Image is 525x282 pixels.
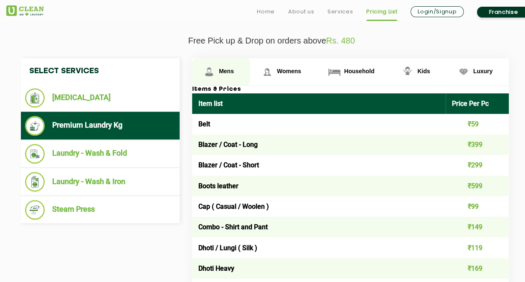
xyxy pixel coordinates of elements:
[25,144,45,164] img: Laundry - Wash & Fold
[400,64,415,79] img: Kids
[6,5,44,16] img: UClean Laundry and Dry Cleaning
[446,258,509,279] td: ₹169
[446,237,509,258] td: ₹119
[327,7,353,17] a: Services
[21,58,180,84] h4: Select Services
[192,155,446,175] td: Blazer / Coat - Short
[25,116,45,136] img: Premium Laundry Kg
[25,116,175,136] li: Premium Laundry Kg
[202,64,216,79] img: Mens
[192,134,446,155] td: Blazer / Coat - Long
[446,217,509,237] td: ₹149
[446,114,509,134] td: ₹59
[192,217,446,237] td: Combo - Shirt and Pant
[25,200,175,220] li: Steam Press
[327,64,342,79] img: Household
[473,68,493,74] span: Luxury
[288,7,314,17] a: About us
[25,88,45,108] img: Dry Cleaning
[446,134,509,155] td: ₹399
[25,144,175,164] li: Laundry - Wash & Fold
[25,200,45,220] img: Steam Press
[192,93,446,114] th: Item list
[456,64,471,79] img: Luxury
[344,68,374,74] span: Household
[25,172,175,192] li: Laundry - Wash & Iron
[192,196,446,217] td: Cap ( Casual / Woolen )
[277,68,301,74] span: Womens
[326,36,355,45] span: Rs. 480
[25,172,45,192] img: Laundry - Wash & Iron
[446,155,509,175] td: ₹299
[446,93,509,114] th: Price Per Pc
[366,7,397,17] a: Pricing List
[219,68,234,74] span: Mens
[411,6,464,17] a: Login/Signup
[192,114,446,134] td: Belt
[260,64,274,79] img: Womens
[192,258,446,279] td: Dhoti Heavy
[257,7,275,17] a: Home
[192,237,446,258] td: Dhoti / Lungi ( Silk )
[446,196,509,217] td: ₹99
[446,176,509,196] td: ₹599
[192,86,509,93] h3: Items & Prices
[192,176,446,196] td: Boots leather
[417,68,430,74] span: Kids
[25,88,175,108] li: [MEDICAL_DATA]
